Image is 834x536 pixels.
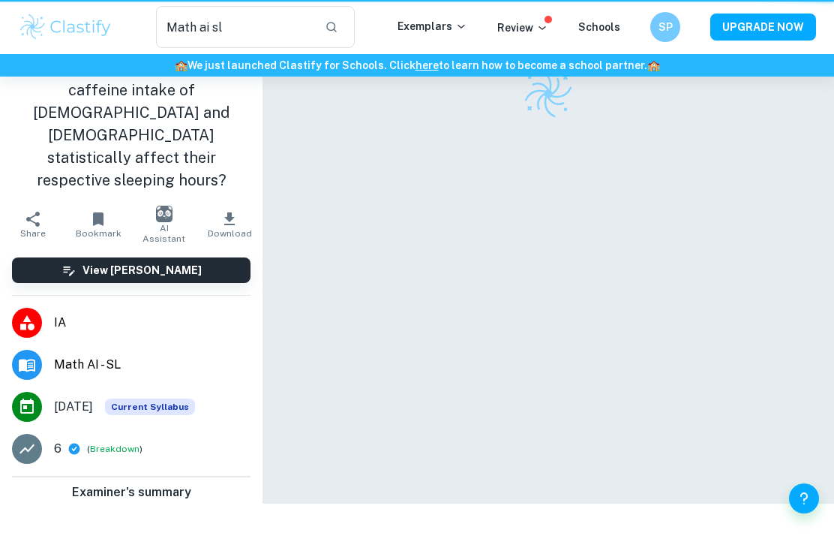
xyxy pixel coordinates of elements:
h6: Examiner's summary [6,483,256,501]
span: 🏫 [175,59,187,71]
span: Download [208,228,252,239]
button: Bookmark [66,203,132,245]
button: Download [197,203,263,245]
p: Exemplars [397,18,467,35]
span: AI Assistant [140,223,188,244]
button: SP [650,12,680,42]
span: Math AI - SL [54,356,250,374]
span: Current Syllabus [105,399,195,415]
button: UPGRADE NOW [710,14,816,41]
span: Share [20,228,46,239]
a: Schools [578,21,620,33]
span: 🏫 [647,59,660,71]
img: AI Assistant [156,206,172,222]
a: here [415,59,439,71]
h6: View [PERSON_NAME] [82,262,202,279]
h1: How does the daily average caffeine intake of [DEMOGRAPHIC_DATA] and [DEMOGRAPHIC_DATA] statistic... [12,56,250,191]
span: [DATE] [54,398,93,416]
p: Review [497,20,548,36]
h6: We just launched Clastify for Schools. Click to learn how to become a school partner. [3,57,831,74]
span: ( ) [87,442,142,456]
button: View [PERSON_NAME] [12,257,250,283]
button: Help and Feedback [789,483,819,513]
h6: SP [657,19,674,35]
button: AI Assistant [131,203,197,245]
div: This exemplar is based on the current syllabus. Feel free to refer to it for inspiration/ideas wh... [105,399,195,415]
p: 6 [54,440,61,458]
input: Search for any exemplars... [156,6,313,48]
span: IA [54,314,250,332]
img: Clastify logo [522,68,574,120]
button: Breakdown [90,443,139,456]
span: Bookmark [76,228,121,239]
img: Clastify logo [18,12,113,42]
